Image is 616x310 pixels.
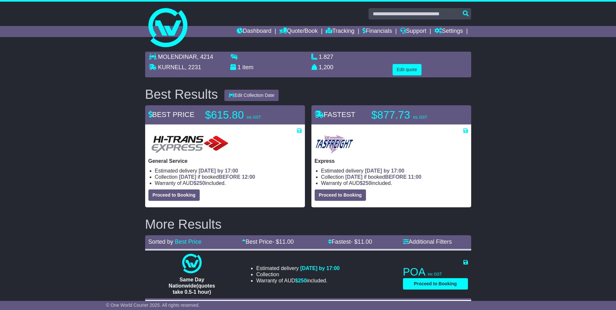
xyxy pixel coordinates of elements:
p: General Service [148,158,302,164]
a: Settings [434,26,463,37]
span: Sorted by [148,239,173,245]
li: Warranty of AUD included. [256,278,340,284]
span: 12:00 [242,174,255,180]
li: Collection [256,271,340,278]
span: KURNELL [158,64,185,71]
span: [DATE] by 17:00 [300,265,340,271]
span: [DATE] [179,174,196,180]
span: 250 [196,180,205,186]
span: 250 [298,278,307,283]
img: One World Courier: Same Day Nationwide(quotes take 0.5-1 hour) [182,254,202,273]
a: Financials [362,26,392,37]
img: HiTrans: General Service [148,134,232,155]
a: Additional Filters [403,239,452,245]
li: Estimated delivery [321,168,468,174]
span: [DATE] by 17:00 [365,168,405,174]
span: $ [295,278,307,283]
li: Estimated delivery [256,265,340,271]
span: inc GST [247,115,261,120]
span: © One World Courier 2025. All rights reserved. [106,303,200,308]
span: BEST PRICE [148,110,195,119]
div: Best Results [142,87,221,101]
a: Support [400,26,426,37]
span: 11.00 [358,239,372,245]
img: Tasfreight: Express [315,134,354,155]
a: Dashboard [237,26,271,37]
li: Estimated delivery [155,168,302,174]
span: Same Day Nationwide(quotes take 0.5-1 hour) [169,277,215,295]
h2: More Results [145,217,471,231]
span: 11:00 [408,174,421,180]
span: BEFORE [219,174,241,180]
p: $615.80 [205,109,286,122]
a: Tracking [326,26,354,37]
span: BEFORE [385,174,407,180]
span: item [243,64,254,71]
button: Proceed to Booking [148,189,200,201]
button: Edit Collection Date [224,90,279,101]
span: 1.827 [319,54,333,60]
li: Collection [321,174,468,180]
span: - $ [272,239,294,245]
a: Quote/Book [279,26,318,37]
p: $877.73 [371,109,453,122]
span: - $ [351,239,372,245]
span: , 4214 [197,54,213,60]
p: POA [403,265,468,278]
span: 11.00 [279,239,294,245]
span: , 2231 [185,64,201,71]
a: Best Price [175,239,202,245]
button: Proceed to Booking [315,189,366,201]
span: 1 [238,64,241,71]
span: if booked [179,174,255,180]
span: 1,200 [319,64,333,71]
button: Edit quote [393,64,421,75]
li: Warranty of AUD included. [155,180,302,186]
span: inc GST [428,272,442,277]
li: Collection [155,174,302,180]
span: if booked [345,174,421,180]
a: Fastest- $11.00 [328,239,372,245]
span: $ [360,180,371,186]
span: MOLENDINAR [158,54,197,60]
p: Express [315,158,468,164]
span: [DATE] [345,174,362,180]
span: $ [194,180,205,186]
button: Proceed to Booking [403,278,468,290]
span: FASTEST [315,110,356,119]
span: [DATE] by 17:00 [199,168,238,174]
li: Warranty of AUD included. [321,180,468,186]
span: inc GST [413,115,427,120]
span: 250 [363,180,371,186]
a: Best Price- $11.00 [242,239,294,245]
